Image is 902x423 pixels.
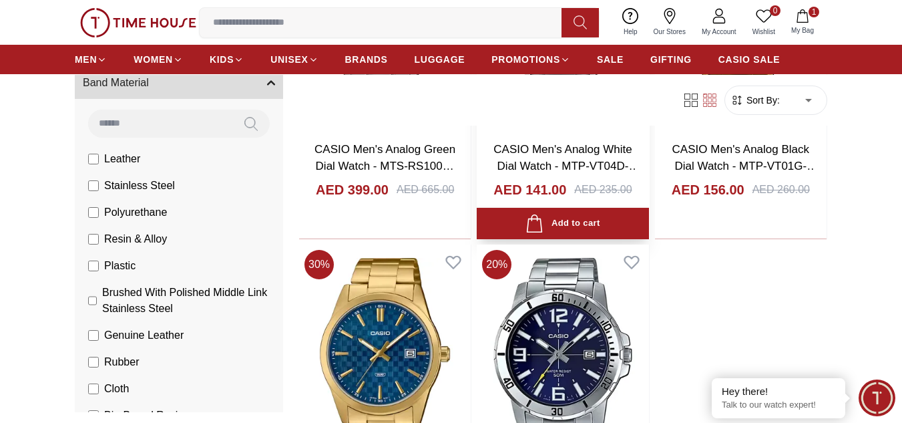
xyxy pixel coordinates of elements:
[88,295,97,306] input: Brushed With Polished Middle Link Stainless Steel
[104,178,175,194] span: Stainless Steel
[88,207,99,218] input: Polyurethane
[672,180,744,199] h4: AED 156.00
[744,5,783,39] a: 0Wishlist
[722,400,835,411] p: Talk to our watch expert!
[786,25,819,35] span: My Bag
[477,208,648,239] button: Add to cart
[718,53,780,66] span: CASIO SALE
[646,5,694,39] a: Our Stores
[650,53,692,66] span: GIFTING
[88,261,99,271] input: Plastic
[210,53,234,66] span: KIDS
[104,151,140,167] span: Leather
[134,47,183,72] a: WOMEN
[648,27,691,37] span: Our Stores
[493,180,566,199] h4: AED 141.00
[730,94,780,107] button: Sort By:
[722,385,835,398] div: Hey there!
[650,47,692,72] a: GIFTING
[616,5,646,39] a: Help
[104,354,139,370] span: Rubber
[747,27,780,37] span: Wishlist
[80,8,196,37] img: ...
[304,250,334,279] span: 30 %
[783,7,822,38] button: 1My Bag
[397,182,454,198] div: AED 665.00
[210,47,244,72] a: KIDS
[83,75,149,91] span: Band Material
[770,5,780,16] span: 0
[104,204,167,221] span: Polyurethane
[88,384,99,394] input: Cloth
[102,285,275,317] span: Brushed With Polished Middle Link Stainless Steel
[104,258,136,274] span: Plastic
[597,47,624,72] a: SALE
[88,357,99,368] input: Rubber
[75,47,107,72] a: MEN
[270,47,318,72] a: UNISEX
[88,234,99,245] input: Resin & Alloy
[75,53,97,66] span: MEN
[859,380,895,416] div: Chat Widget
[88,154,99,164] input: Leather
[104,381,129,397] span: Cloth
[104,327,184,343] span: Genuine Leather
[415,47,465,72] a: LUGGAGE
[491,53,560,66] span: PROMOTIONS
[345,53,388,66] span: BRANDS
[482,250,511,279] span: 20 %
[415,53,465,66] span: LUGGAGE
[345,47,388,72] a: BRANDS
[316,180,389,199] h4: AED 399.00
[672,143,819,190] a: CASIO Men's Analog Black Dial Watch - MTP-VT01G-1BUDF
[696,27,742,37] span: My Account
[744,94,780,107] span: Sort By:
[597,53,624,66] span: SALE
[88,330,99,341] input: Genuine Leather
[314,143,455,190] a: CASIO Men's Analog Green Dial Watch - MTS-RS100D-3AVDF
[525,215,600,233] div: Add to cart
[718,47,780,72] a: CASIO SALE
[88,180,99,191] input: Stainless Steel
[491,47,570,72] a: PROMOTIONS
[104,231,167,247] span: Resin & Alloy
[493,143,640,190] a: CASIO Men's Analog White Dial Watch - MTP-VT04D-7EDF
[88,410,99,421] input: Bio-Based Resin
[618,27,643,37] span: Help
[752,182,810,198] div: AED 260.00
[75,67,283,99] button: Band Material
[809,7,819,17] span: 1
[574,182,632,198] div: AED 235.00
[134,53,173,66] span: WOMEN
[270,53,308,66] span: UNISEX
